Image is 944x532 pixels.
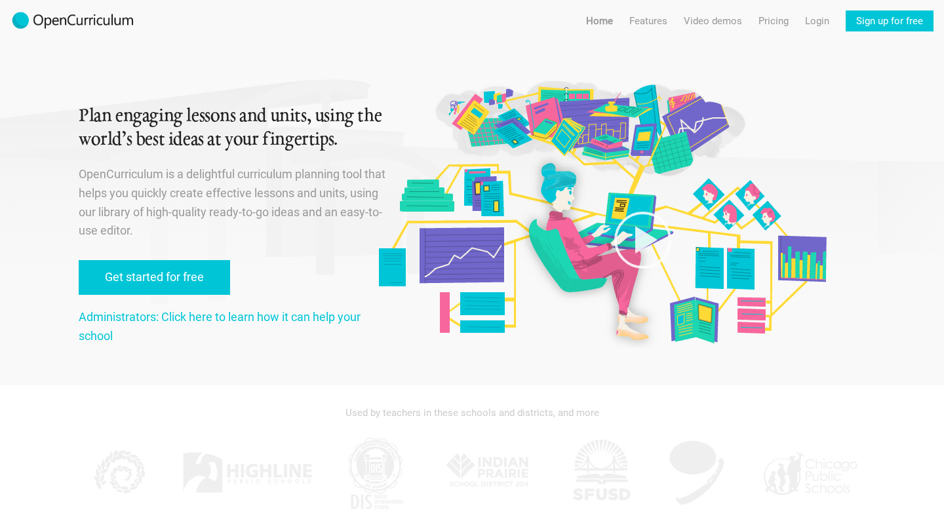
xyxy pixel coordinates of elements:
[586,10,613,31] a: Home
[568,434,634,512] img: SFUSD.jpg
[758,10,789,31] a: Pricing
[85,434,151,512] img: KPPCS.jpg
[760,434,859,512] img: CPS.jpg
[79,260,230,295] a: Get started for free
[79,398,865,427] div: Used by teachers in these schools and districts, and more
[805,10,829,31] a: Login
[684,10,742,31] a: Video demos
[10,10,135,31] img: 2017-logo-m.png
[79,105,388,152] h1: Plan engaging lessons and units, using the world’s best ideas at your fingertips.
[79,165,388,240] p: OpenCurriculum is a delightful curriculum planning tool that helps you quickly create effective l...
[374,79,830,348] img: Original illustration by Malisa Suchanya, Oakland, CA (malisasuchanya.com)
[629,10,667,31] a: Features
[79,310,361,343] a: Administrators: Click here to learn how it can help your school
[664,434,730,512] img: AGK.jpg
[439,434,538,512] img: IPSD.jpg
[846,10,934,31] a: Sign up for free
[182,434,313,512] img: Highline.jpg
[343,434,408,512] img: DIS.jpg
